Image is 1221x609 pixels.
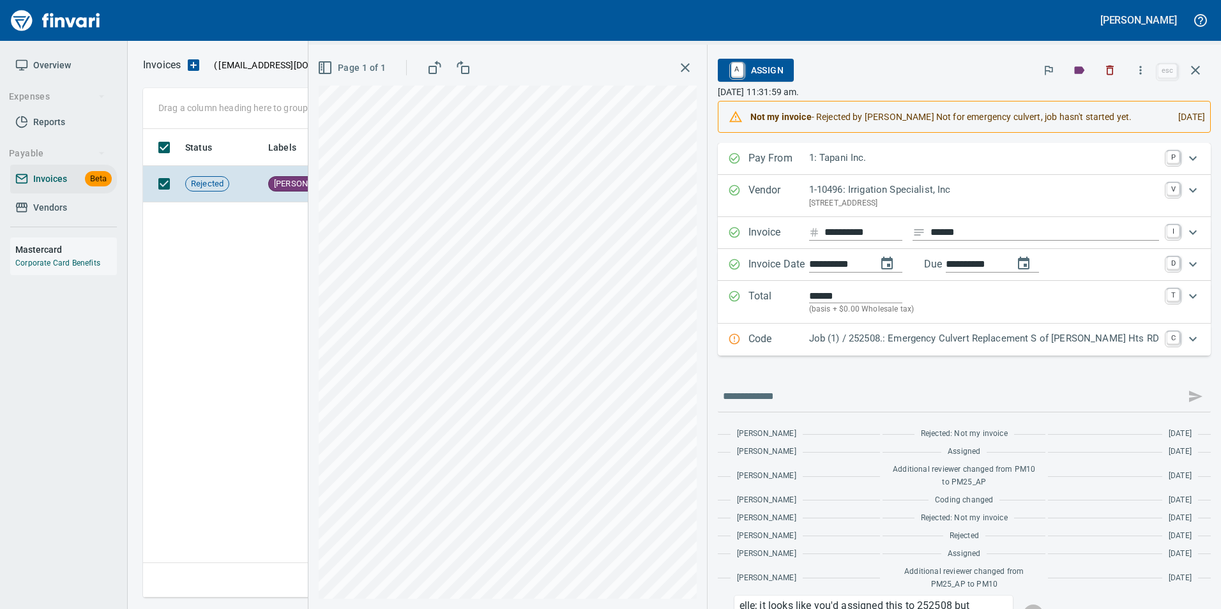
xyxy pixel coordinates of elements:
span: [PERSON_NAME] [269,178,342,190]
p: Invoice [748,225,809,241]
span: Coding changed [935,494,993,507]
p: Code [748,331,809,348]
span: Additional reviewer changed from PM10 to PM25_AP [889,463,1039,489]
span: [DATE] [1169,512,1192,525]
span: This records your message into the invoice and notifies anyone mentioned [1180,381,1211,412]
p: 1-10496: Irrigation Specialist, Inc [809,183,1159,197]
p: ( ) [206,59,368,71]
button: Page 1 of 1 [315,56,391,80]
span: [DATE] [1169,470,1192,483]
button: Payable [4,142,110,165]
a: D [1167,257,1179,269]
p: [STREET_ADDRESS] [809,197,1159,210]
span: [DATE] [1169,428,1192,440]
p: Total [748,289,809,316]
button: Flag [1035,56,1063,84]
button: Expenses [4,85,110,109]
span: Rejected [186,178,229,190]
button: change due date [1008,248,1039,279]
span: [DATE] [1169,548,1192,560]
span: [PERSON_NAME] [737,494,796,507]
a: Corporate Card Benefits [15,259,100,267]
a: esc [1158,64,1177,78]
span: [DATE] [1169,530,1192,543]
span: [EMAIL_ADDRESS][DOMAIN_NAME] [217,59,364,71]
span: [PERSON_NAME] [737,530,796,543]
nav: breadcrumb [143,57,181,73]
svg: Invoice number [809,225,819,240]
span: [PERSON_NAME] [737,470,796,483]
span: [PERSON_NAME] [737,446,796,458]
strong: Not my invoice [750,112,812,122]
span: Labels [268,140,313,155]
div: Expand [718,217,1211,249]
p: Job (1) / 252508.: Emergency Culvert Replacement S of [PERSON_NAME] Hts RD [809,331,1159,346]
button: Upload an Invoice [181,57,206,73]
span: Page 1 of 1 [320,60,386,76]
a: V [1167,183,1179,195]
span: [PERSON_NAME] [737,428,796,440]
span: [DATE] [1169,572,1192,585]
button: Discard [1096,56,1124,84]
div: Expand [718,281,1211,324]
span: Rejected: Not my invoice [921,512,1008,525]
div: Expand [718,143,1211,175]
span: Invoices [33,171,67,187]
span: Payable [9,146,105,162]
span: [DATE] [1169,446,1192,458]
p: Due [924,257,985,272]
a: C [1167,331,1179,344]
span: Expenses [9,89,105,105]
a: InvoicesBeta [10,165,117,193]
button: Labels [1065,56,1093,84]
span: [PERSON_NAME] [737,572,796,585]
p: 1: Tapani Inc. [809,151,1159,165]
h6: Mastercard [15,243,117,257]
span: [DATE] [1169,494,1192,507]
img: Finvari [8,5,103,36]
span: Overview [33,57,71,73]
p: Invoice Date [748,257,809,273]
div: [DATE] [1168,105,1205,128]
a: P [1167,151,1179,163]
div: - Rejected by [PERSON_NAME] Not for emergency culvert, job hasn't started yet. [750,105,1169,128]
a: I [1167,225,1179,237]
span: Vendors [33,200,67,216]
div: Expand [718,324,1211,356]
span: Status [185,140,229,155]
span: Additional reviewer changed from PM25_AP to PM10 [889,566,1039,591]
span: [PERSON_NAME] [737,512,796,525]
span: Status [185,140,212,155]
button: More [1126,56,1155,84]
span: Close invoice [1155,55,1211,86]
span: Beta [85,172,112,186]
div: Expand [718,175,1211,217]
span: [PERSON_NAME] [737,548,796,560]
p: Invoices [143,57,181,73]
span: Assign [728,59,784,81]
span: Rejected: Not my invoice [921,428,1008,440]
p: Vendor [748,183,809,209]
button: [PERSON_NAME] [1097,10,1180,30]
div: Expand [718,249,1211,281]
a: T [1167,289,1179,301]
span: Assigned [948,548,980,560]
button: change date [872,248,902,279]
a: Vendors [10,193,117,222]
a: Overview [10,51,117,80]
span: Reports [33,114,65,130]
button: AAssign [718,59,794,82]
p: [DATE] 11:31:59 am. [718,86,1211,98]
a: Reports [10,108,117,137]
p: Pay From [748,151,809,167]
span: Assigned [948,446,980,458]
span: Rejected [950,530,979,543]
svg: Invoice description [913,226,925,239]
h5: [PERSON_NAME] [1100,13,1177,27]
span: Labels [268,140,296,155]
a: A [731,63,743,77]
p: (basis + $0.00 Wholesale tax) [809,303,1159,316]
p: Drag a column heading here to group the table [158,101,345,114]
